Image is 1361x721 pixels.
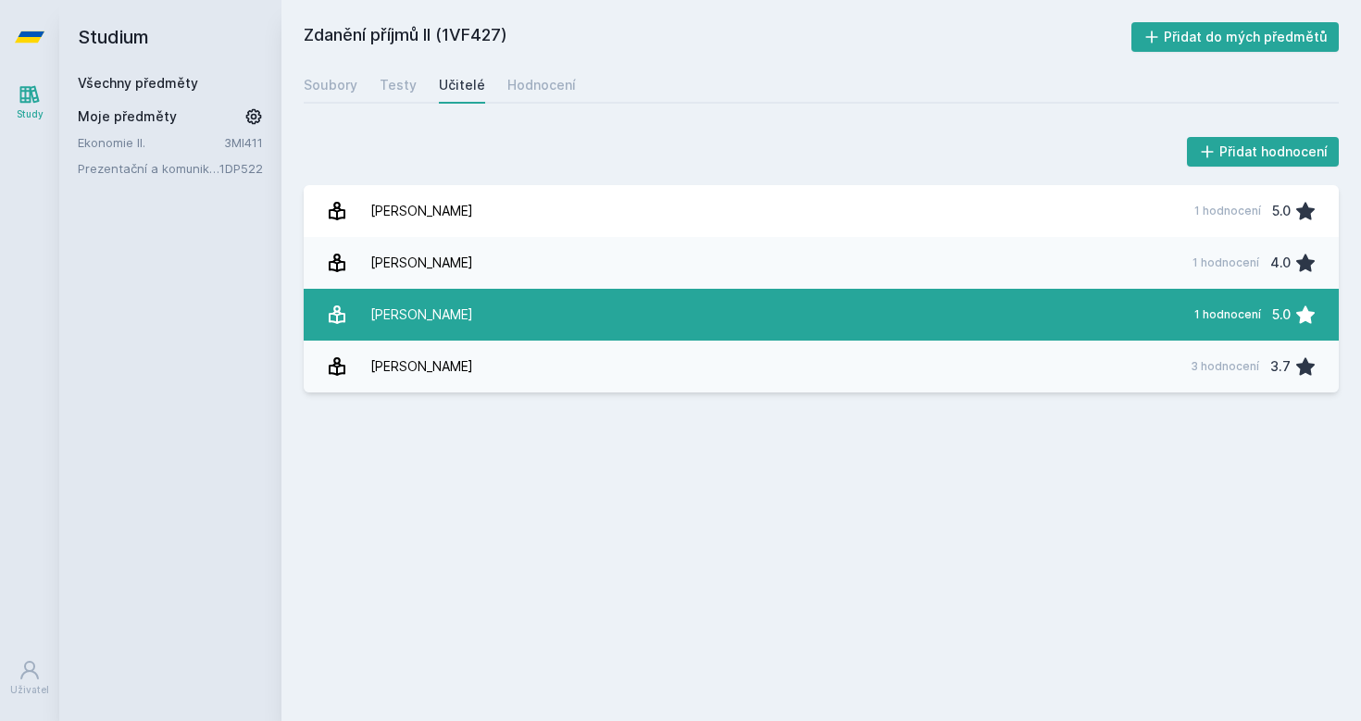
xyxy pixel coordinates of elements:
[507,67,576,104] a: Hodnocení
[304,185,1339,237] a: [PERSON_NAME] 1 hodnocení 5.0
[370,296,473,333] div: [PERSON_NAME]
[1270,348,1291,385] div: 3.7
[4,74,56,131] a: Study
[1194,204,1261,218] div: 1 hodnocení
[17,107,44,121] div: Study
[370,244,473,281] div: [PERSON_NAME]
[1192,255,1259,270] div: 1 hodnocení
[4,650,56,706] a: Uživatel
[304,22,1131,52] h2: Zdanění příjmů II (1VF427)
[304,237,1339,289] a: [PERSON_NAME] 1 hodnocení 4.0
[224,135,263,150] a: 3MI411
[304,76,357,94] div: Soubory
[1272,296,1291,333] div: 5.0
[78,107,177,126] span: Moje předměty
[1131,22,1340,52] button: Přidat do mých předmětů
[439,76,485,94] div: Učitelé
[1272,193,1291,230] div: 5.0
[1191,359,1259,374] div: 3 hodnocení
[380,76,417,94] div: Testy
[380,67,417,104] a: Testy
[78,159,219,178] a: Prezentační a komunikační technologie v moderních koncepcích vzdělávání
[1194,307,1261,322] div: 1 hodnocení
[78,75,198,91] a: Všechny předměty
[219,161,263,176] a: 1DP522
[1270,244,1291,281] div: 4.0
[507,76,576,94] div: Hodnocení
[439,67,485,104] a: Učitelé
[370,193,473,230] div: [PERSON_NAME]
[370,348,473,385] div: [PERSON_NAME]
[10,683,49,697] div: Uživatel
[304,341,1339,392] a: [PERSON_NAME] 3 hodnocení 3.7
[304,67,357,104] a: Soubory
[1187,137,1340,167] button: Přidat hodnocení
[78,133,224,152] a: Ekonomie II.
[304,289,1339,341] a: [PERSON_NAME] 1 hodnocení 5.0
